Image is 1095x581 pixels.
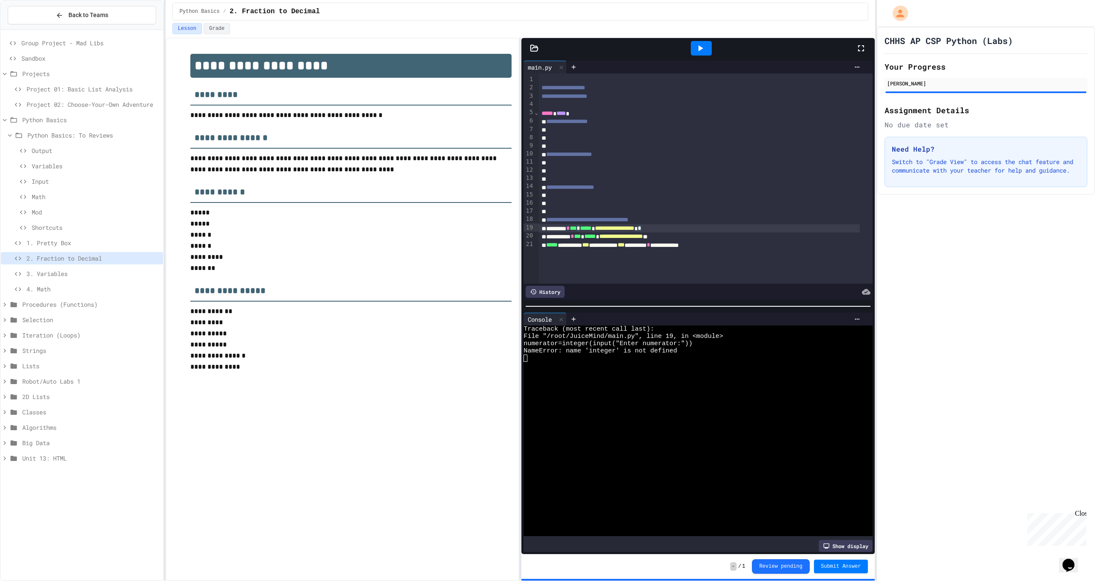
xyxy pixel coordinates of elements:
[22,300,160,309] span: Procedures (Functions)
[27,85,160,94] span: Project 01: Basic List Analysis
[742,563,745,570] span: 1
[524,117,534,125] div: 6
[223,8,226,15] span: /
[21,38,160,47] span: Group Project - Mad Libs
[22,423,160,432] span: Algorithms
[524,92,534,100] div: 3
[1024,510,1086,546] iframe: chat widget
[22,346,160,355] span: Strings
[524,100,534,108] div: 4
[892,158,1080,175] p: Switch to "Grade View" to access the chat feature and communicate with your teacher for help and ...
[524,63,556,72] div: main.py
[738,563,741,570] span: /
[534,109,539,116] span: Fold line
[524,191,534,199] div: 15
[27,238,160,247] span: 1. Pretty Box
[524,158,534,166] div: 11
[32,192,160,201] span: Math
[524,150,534,158] div: 10
[524,125,534,133] div: 7
[892,144,1080,154] h3: Need Help?
[524,347,677,355] span: NameError: name 'integer' is not defined
[22,392,160,401] span: 2D Lists
[27,131,160,140] span: Python Basics: To Reviews
[524,108,534,117] div: 5
[1059,547,1086,572] iframe: chat widget
[752,559,810,574] button: Review pending
[524,207,534,215] div: 17
[887,79,1085,87] div: [PERSON_NAME]
[885,104,1087,116] h2: Assignment Details
[524,326,654,333] span: Traceback (most recent call last):
[180,8,220,15] span: Python Basics
[32,177,160,186] span: Input
[22,454,160,463] span: Unit 13: HTML
[814,560,868,573] button: Submit Answer
[22,331,160,340] span: Iteration (Loops)
[884,3,910,23] div: My Account
[32,161,160,170] span: Variables
[885,61,1087,73] h2: Your Progress
[68,11,108,20] span: Back to Teams
[27,100,160,109] span: Project 02: Choose-Your-Own Adventure
[524,313,567,326] div: Console
[22,69,160,78] span: Projects
[819,540,873,552] div: Show display
[524,166,534,174] div: 12
[524,240,534,249] div: 21
[885,35,1013,47] h1: CHHS AP CSP Python (Labs)
[3,3,59,54] div: Chat with us now!Close
[524,333,723,340] span: File "/root/JuiceMind/main.py", line 19, in <module>
[27,254,160,263] span: 2. Fraction to Decimal
[524,75,534,83] div: 1
[524,223,534,232] div: 19
[524,133,534,141] div: 8
[821,563,861,570] span: Submit Answer
[730,562,737,571] span: -
[27,285,160,293] span: 4. Math
[204,23,230,34] button: Grade
[524,215,534,223] div: 18
[22,315,160,324] span: Selection
[27,269,160,278] span: 3. Variables
[524,232,534,240] div: 20
[22,115,160,124] span: Python Basics
[524,174,534,182] div: 13
[526,286,565,298] div: History
[524,340,693,347] span: numerator=integer(input("Enter numerator:"))
[22,361,160,370] span: Lists
[524,199,534,207] div: 16
[8,6,156,24] button: Back to Teams
[524,83,534,92] div: 2
[524,61,567,73] div: main.py
[21,54,160,63] span: Sandbox
[524,141,534,150] div: 9
[32,223,160,232] span: Shortcuts
[22,408,160,417] span: Classes
[172,23,202,34] button: Lesson
[230,6,320,17] span: 2. Fraction to Decimal
[524,315,556,324] div: Console
[22,438,160,447] span: Big Data
[22,377,160,386] span: Robot/Auto Labs 1
[32,208,160,217] span: Mod
[32,146,160,155] span: Output
[524,182,534,191] div: 14
[885,120,1087,130] div: No due date set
